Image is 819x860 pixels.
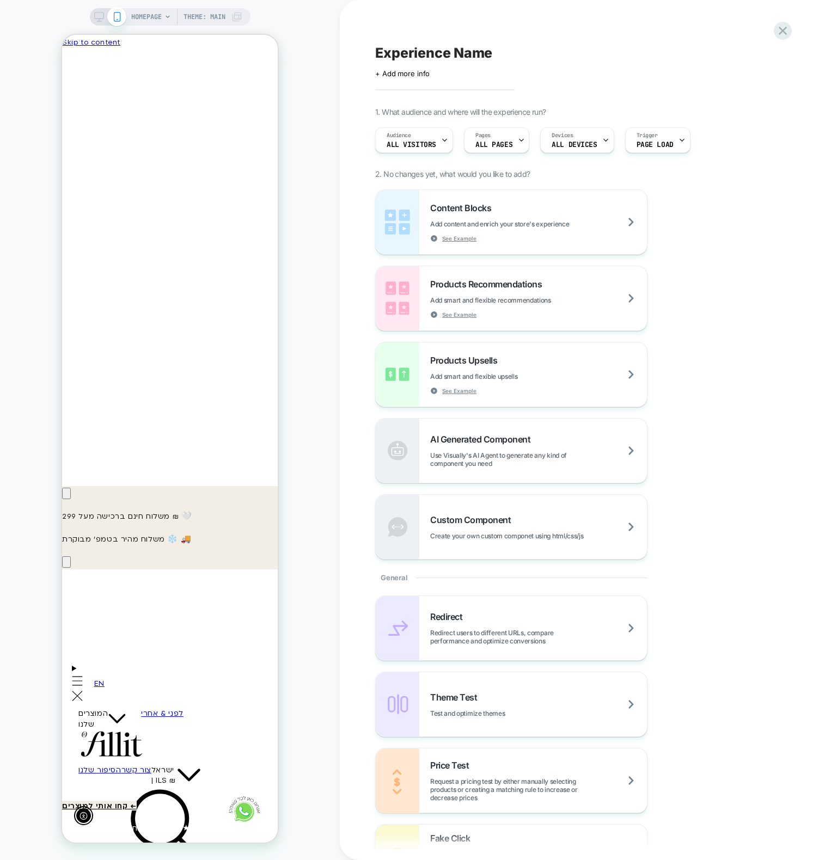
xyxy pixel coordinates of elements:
span: Custom Component [430,514,516,525]
span: See Example [442,387,476,395]
span: Trigger [637,132,658,139]
span: Price Test [430,760,474,771]
span: Add content and enrich your store's experience [430,220,624,228]
span: Pages [475,132,491,139]
span: Redirect [430,611,468,622]
span: AI Generated Component [430,434,536,445]
span: Experience Name [375,45,492,61]
span: + Add more info [375,69,430,78]
span: Add smart and flexible upsells [430,372,572,380]
div: General [375,560,647,595]
span: Test and optimize themes [430,709,559,717]
span: Use Visually's AI Agent to generate any kind of component you need [430,451,647,468]
span: Content Blocks [430,202,497,213]
span: Fake Click [430,833,475,844]
span: Request a pricing test by either manually selecting products or creating a matching rule to incre... [430,777,647,802]
span: Create your own custom componet using html/css/js [430,532,638,540]
span: ALL DEVICES [552,141,597,149]
span: ALL PAGES [475,141,512,149]
span: Products Recommendations [430,279,547,290]
span: Audience [387,132,411,139]
span: Page Load [637,141,674,149]
span: Add smart and flexible recommendations [430,296,606,304]
span: Redirect users to different URLs, compare performance and optimize conversions [430,629,647,645]
span: See Example [442,235,476,242]
span: Theme: MAIN [184,8,225,26]
span: 2. No changes yet, what would you like to add? [375,169,530,179]
img: 4_260b7fbc-cbab-4c82-b1c1-835e4ab41c0f.png [167,759,199,791]
span: Devices [552,132,573,139]
span: Theme Test [430,692,482,703]
span: Products Upsells [430,355,503,366]
span: All Visitors [387,141,436,149]
span: 1. What audience and where will the experience run? [375,107,546,116]
span: HOMEPAGE [131,8,162,26]
span: See Example [442,311,476,318]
